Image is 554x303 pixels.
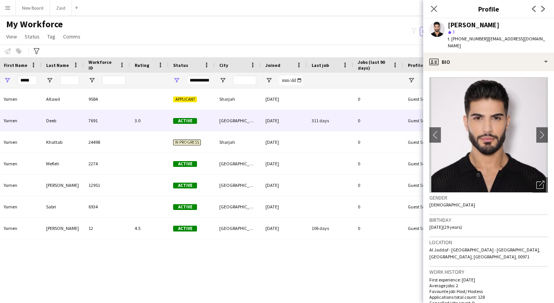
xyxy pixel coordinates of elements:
[358,59,389,71] span: Jobs (last 90 days)
[88,59,116,71] span: Workforce ID
[173,183,197,188] span: Active
[6,33,17,40] span: View
[60,76,79,85] input: Last Name Filter Input
[429,268,548,275] h3: Work history
[173,77,180,84] button: Open Filter Menu
[88,77,95,84] button: Open Filter Menu
[429,277,548,283] p: First experience: [DATE]
[403,132,452,153] div: Guest Services Team
[353,132,403,153] div: 0
[408,62,423,68] span: Profile
[429,216,548,223] h3: Birthday
[16,0,50,15] button: New Board
[215,110,261,131] div: [GEOGRAPHIC_DATA]
[18,76,37,85] input: First Name Filter Input
[215,132,261,153] div: Sharjah
[429,294,548,300] p: Applications total count: 128
[3,32,20,42] a: View
[261,88,307,110] div: [DATE]
[353,175,403,196] div: 0
[403,153,452,174] div: Guest Services Team
[233,76,256,85] input: City Filter Input
[403,175,452,196] div: Guest Services Team
[173,226,197,231] span: Active
[429,283,548,288] p: Average jobs: 2
[25,33,40,40] span: Status
[63,33,80,40] span: Comms
[102,76,125,85] input: Workforce ID Filter Input
[42,218,84,239] div: [PERSON_NAME]
[84,132,130,153] div: 24498
[84,88,130,110] div: 9584
[429,288,548,294] p: Favourite job: Host/ Hostess
[60,32,83,42] a: Comms
[429,239,548,246] h3: Location
[130,110,169,131] div: 3.0
[261,153,307,174] div: [DATE]
[403,110,452,131] div: Guest Services Team
[215,175,261,196] div: [GEOGRAPHIC_DATA]
[265,77,272,84] button: Open Filter Menu
[429,224,462,230] span: [DATE] (29 years)
[452,29,455,35] span: 3
[312,62,329,68] span: Last job
[219,77,226,84] button: Open Filter Menu
[423,53,554,71] div: Bio
[130,218,169,239] div: 4.5
[215,88,261,110] div: Sharjah
[173,161,197,167] span: Active
[215,218,261,239] div: [GEOGRAPHIC_DATA]
[279,76,302,85] input: Joined Filter Input
[50,0,72,15] button: Zaid
[42,88,84,110] div: Altawil
[42,110,84,131] div: Deeb
[42,196,84,217] div: Sabri
[215,196,261,217] div: [GEOGRAPHIC_DATA]
[42,153,84,174] div: Mefleh
[173,62,188,68] span: Status
[403,88,452,110] div: Guest Services Team
[408,77,415,84] button: Open Filter Menu
[4,62,27,68] span: First Name
[32,47,41,56] app-action-btn: Advanced filters
[84,218,130,239] div: 12
[420,27,461,36] button: Everyone10,996
[6,18,63,30] span: My Workforce
[353,110,403,131] div: 0
[42,175,84,196] div: [PERSON_NAME]
[448,36,545,48] span: | [EMAIL_ADDRESS][DOMAIN_NAME]
[173,140,201,145] span: In progress
[429,77,548,193] img: Crew avatar or photo
[84,153,130,174] div: 2274
[261,132,307,153] div: [DATE]
[353,218,403,239] div: 0
[4,77,11,84] button: Open Filter Menu
[173,118,197,124] span: Active
[47,33,55,40] span: Tag
[84,196,130,217] div: 6934
[261,175,307,196] div: [DATE]
[423,4,554,14] h3: Profile
[403,218,452,239] div: Guest Services Team
[429,247,540,260] span: Al Jaddaf - [GEOGRAPHIC_DATA] - [GEOGRAPHIC_DATA], [GEOGRAPHIC_DATA], [GEOGRAPHIC_DATA], 00971
[22,32,43,42] a: Status
[42,132,84,153] div: Khattab
[84,110,130,131] div: 7691
[353,153,403,174] div: 0
[532,177,548,193] div: Open photos pop-in
[173,97,197,102] span: Applicant
[422,76,448,85] input: Profile Filter Input
[448,36,488,42] span: t. [PHONE_NUMBER]
[46,77,53,84] button: Open Filter Menu
[429,202,475,208] span: [DEMOGRAPHIC_DATA]
[403,196,452,217] div: Guest Services Team
[261,110,307,131] div: [DATE]
[215,153,261,174] div: [GEOGRAPHIC_DATA]
[353,88,403,110] div: 0
[219,62,228,68] span: City
[44,32,58,42] a: Tag
[46,62,69,68] span: Last Name
[265,62,280,68] span: Joined
[84,175,130,196] div: 12951
[261,218,307,239] div: [DATE]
